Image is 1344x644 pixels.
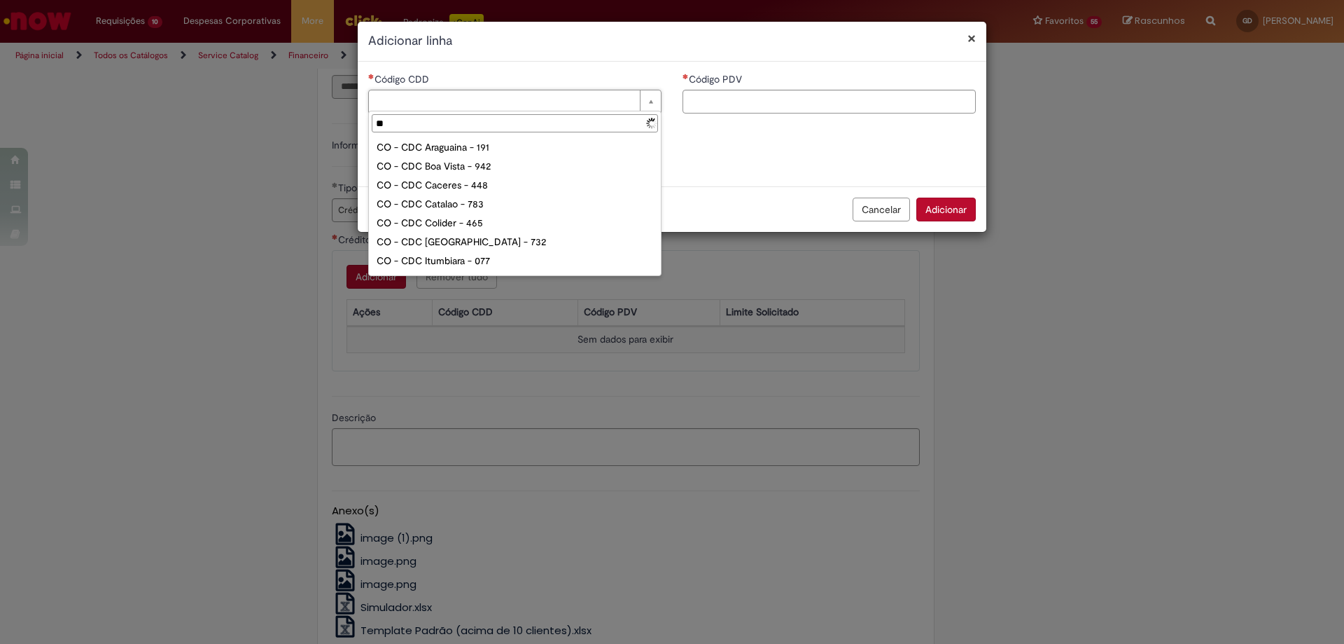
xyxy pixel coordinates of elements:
[372,176,658,195] div: CO - CDC Caceres - 448
[372,252,658,270] div: CO - CDC Itumbiara - 077
[369,135,661,275] ul: Código CDD
[372,157,658,176] div: CO - CDC Boa Vista - 942
[372,233,658,252] div: CO - CDC [GEOGRAPHIC_DATA] - 732
[372,195,658,214] div: CO - CDC Catalao - 783
[372,138,658,157] div: CO - CDC Araguaina - 191
[372,214,658,233] div: CO - CDC Colider - 465
[372,270,658,289] div: CO - CDC Rio Branco - 572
